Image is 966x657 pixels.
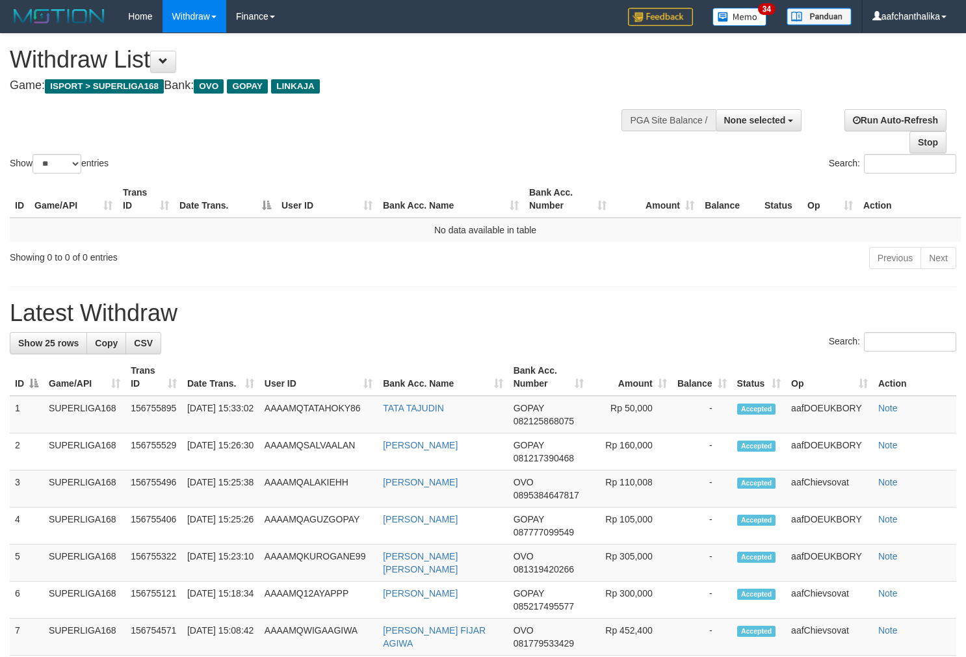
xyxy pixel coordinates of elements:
[786,619,873,656] td: aafChievsovat
[672,396,732,433] td: -
[125,545,182,582] td: 156755322
[514,477,534,487] span: OVO
[10,619,44,656] td: 7
[259,396,378,433] td: AAAAMQTATAHOKY86
[227,79,268,94] span: GOPAY
[589,396,672,433] td: Rp 50,000
[44,359,125,396] th: Game/API: activate to sort column ascending
[737,404,776,415] span: Accepted
[383,403,444,413] a: TATA TAJUDIN
[182,396,259,433] td: [DATE] 15:33:02
[10,359,44,396] th: ID: activate to sort column descending
[125,470,182,508] td: 156755496
[589,582,672,619] td: Rp 300,000
[174,181,276,218] th: Date Trans.: activate to sort column descending
[10,332,87,354] a: Show 25 rows
[10,154,109,174] label: Show entries
[271,79,320,94] span: LINKAJA
[95,338,118,348] span: Copy
[786,359,873,396] th: Op: activate to sort column ascending
[259,508,378,545] td: AAAAMQAGUZGOPAY
[514,453,574,463] span: Copy 081217390468 to clipboard
[524,181,612,218] th: Bank Acc. Number: activate to sort column ascending
[829,332,956,352] label: Search:
[514,564,574,574] span: Copy 081319420266 to clipboard
[589,545,672,582] td: Rp 305,000
[44,470,125,508] td: SUPERLIGA168
[383,440,458,450] a: [PERSON_NAME]
[589,619,672,656] td: Rp 452,400
[125,359,182,396] th: Trans ID: activate to sort column ascending
[514,551,534,561] span: OVO
[182,582,259,619] td: [DATE] 15:18:34
[259,619,378,656] td: AAAAMQWIGAAGIWA
[786,396,873,433] td: aafDOEUKBORY
[737,626,776,637] span: Accepted
[10,433,44,470] td: 2
[45,79,164,94] span: ISPORT > SUPERLIGA168
[514,490,579,500] span: Copy 0895384647817 to clipboard
[125,619,182,656] td: 156754571
[672,619,732,656] td: -
[514,514,544,524] span: GOPAY
[869,247,921,269] a: Previous
[589,470,672,508] td: Rp 110,008
[737,478,776,489] span: Accepted
[86,332,126,354] a: Copy
[786,433,873,470] td: aafDOEUKBORY
[858,181,961,218] th: Action
[118,181,174,218] th: Trans ID: activate to sort column ascending
[10,218,961,242] td: No data available in table
[672,508,732,545] td: -
[44,433,125,470] td: SUPERLIGA168
[737,552,776,563] span: Accepted
[878,588,898,599] a: Note
[737,589,776,600] span: Accepted
[125,396,182,433] td: 156755895
[787,8,852,25] img: panduan.png
[621,109,715,131] div: PGA Site Balance /
[10,181,29,218] th: ID
[672,359,732,396] th: Balance: activate to sort column ascending
[383,588,458,599] a: [PERSON_NAME]
[44,396,125,433] td: SUPERLIGA168
[786,508,873,545] td: aafDOEUKBORY
[712,8,767,26] img: Button%20Memo.svg
[378,181,524,218] th: Bank Acc. Name: activate to sort column ascending
[672,582,732,619] td: -
[10,47,631,73] h1: Withdraw List
[514,527,574,537] span: Copy 087777099549 to clipboard
[33,154,81,174] select: Showentries
[514,588,544,599] span: GOPAY
[724,115,786,125] span: None selected
[10,508,44,545] td: 4
[612,181,699,218] th: Amount: activate to sort column ascending
[383,514,458,524] a: [PERSON_NAME]
[10,300,956,326] h1: Latest Withdraw
[672,433,732,470] td: -
[732,359,786,396] th: Status: activate to sort column ascending
[829,154,956,174] label: Search:
[182,545,259,582] td: [DATE] 15:23:10
[737,441,776,452] span: Accepted
[873,359,956,396] th: Action
[737,515,776,526] span: Accepted
[909,131,946,153] a: Stop
[259,359,378,396] th: User ID: activate to sort column ascending
[378,359,508,396] th: Bank Acc. Name: activate to sort column ascending
[864,332,956,352] input: Search:
[383,477,458,487] a: [PERSON_NAME]
[194,79,224,94] span: OVO
[844,109,946,131] a: Run Auto-Refresh
[716,109,802,131] button: None selected
[276,181,378,218] th: User ID: activate to sort column ascending
[514,638,574,649] span: Copy 081779533429 to clipboard
[182,619,259,656] td: [DATE] 15:08:42
[514,440,544,450] span: GOPAY
[182,470,259,508] td: [DATE] 15:25:38
[589,359,672,396] th: Amount: activate to sort column ascending
[628,8,693,26] img: Feedback.jpg
[759,181,802,218] th: Status
[864,154,956,174] input: Search:
[10,396,44,433] td: 1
